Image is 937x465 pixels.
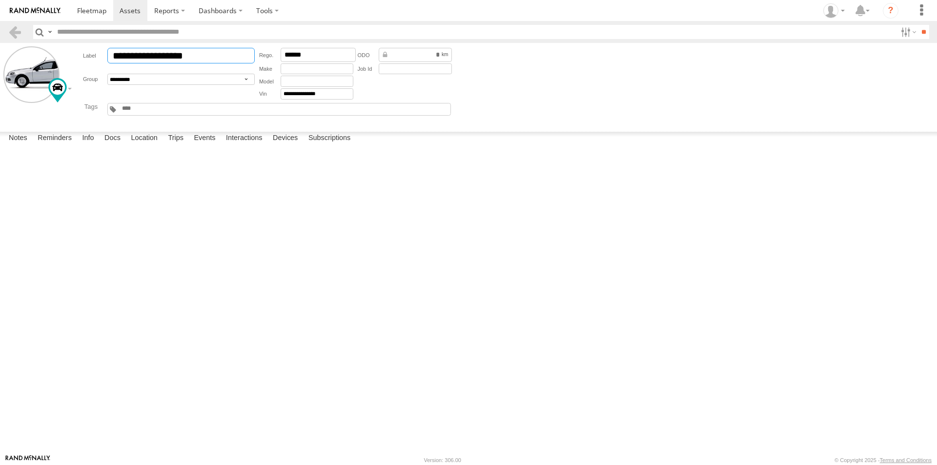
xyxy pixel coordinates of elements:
[835,457,932,463] div: © Copyright 2025 -
[126,132,163,145] label: Location
[379,48,452,62] div: Data from Vehicle CANbus
[8,25,22,39] a: Back to previous Page
[883,3,898,19] i: ?
[189,132,220,145] label: Events
[100,132,125,145] label: Docs
[221,132,267,145] label: Interactions
[10,7,61,14] img: rand-logo.svg
[5,455,50,465] a: Visit our Website
[820,3,848,18] div: Laura Van Bruggen
[33,132,77,145] label: Reminders
[880,457,932,463] a: Terms and Conditions
[4,132,32,145] label: Notes
[424,457,461,463] div: Version: 306.00
[304,132,356,145] label: Subscriptions
[77,132,99,145] label: Info
[48,78,67,102] div: Change Map Icon
[897,25,918,39] label: Search Filter Options
[268,132,303,145] label: Devices
[46,25,54,39] label: Search Query
[163,132,188,145] label: Trips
